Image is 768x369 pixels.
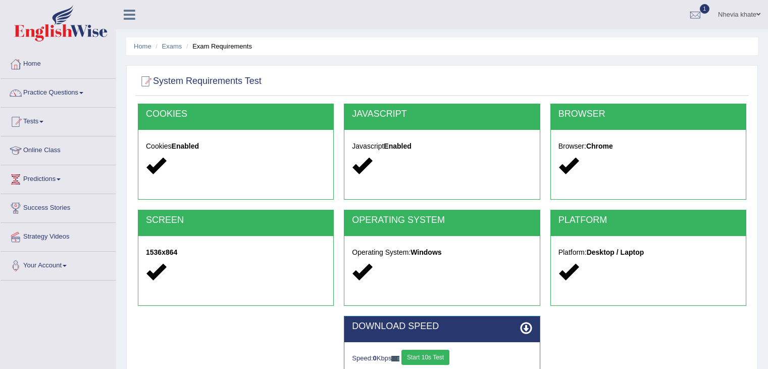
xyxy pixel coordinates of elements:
h2: SCREEN [146,215,326,225]
a: Exams [162,42,182,50]
a: Home [134,42,151,50]
strong: 1536x864 [146,248,177,256]
strong: Windows [411,248,441,256]
a: Strategy Videos [1,223,116,248]
h2: PLATFORM [558,215,738,225]
a: Predictions [1,165,116,191]
div: Speed: Kbps [352,350,532,367]
h5: Javascript [352,143,532,150]
a: Success Stories [1,194,116,219]
li: Exam Requirements [184,41,252,51]
a: Your Account [1,252,116,277]
h2: System Requirements Test [138,74,262,89]
h2: BROWSER [558,109,738,119]
strong: Desktop / Laptop [587,248,644,256]
strong: Enabled [384,142,411,150]
h5: Platform: [558,249,738,256]
a: Tests [1,108,116,133]
strong: Chrome [586,142,613,150]
h5: Operating System: [352,249,532,256]
a: Practice Questions [1,79,116,104]
h2: DOWNLOAD SPEED [352,321,532,332]
img: ajax-loader-fb-connection.gif [391,356,399,361]
h2: OPERATING SYSTEM [352,215,532,225]
a: Home [1,50,116,75]
h2: COOKIES [146,109,326,119]
strong: 0 [373,354,377,362]
h5: Cookies [146,143,326,150]
a: Online Class [1,136,116,162]
button: Start 10s Test [401,350,449,365]
strong: Enabled [172,142,199,150]
span: 1 [700,4,710,14]
h5: Browser: [558,143,738,150]
h2: JAVASCRIPT [352,109,532,119]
